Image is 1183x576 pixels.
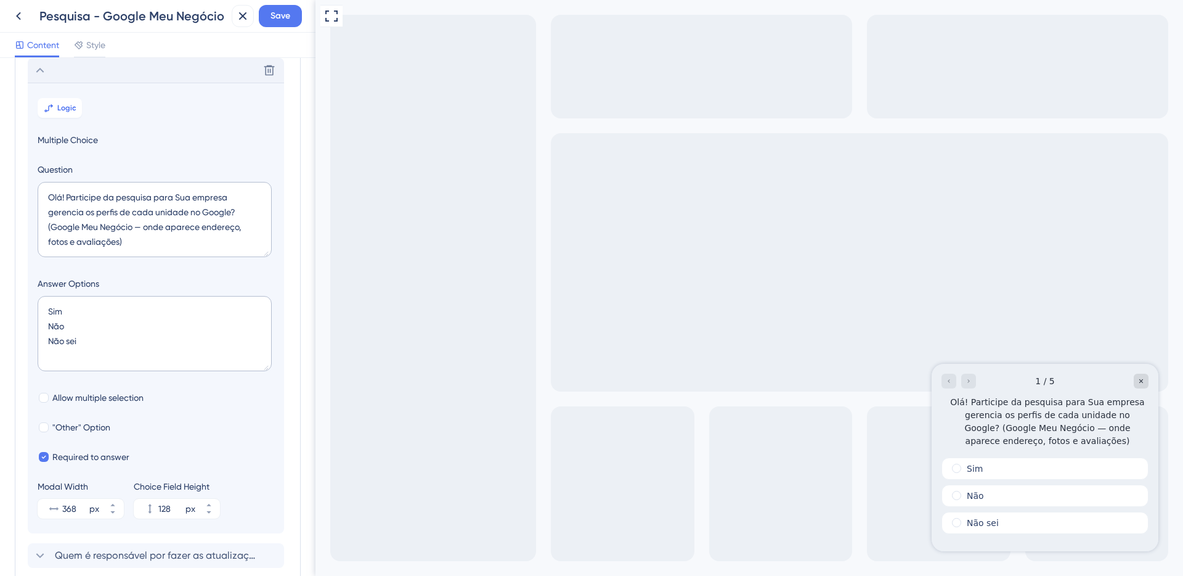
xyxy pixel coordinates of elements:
span: Allow multiple selection [52,390,144,405]
div: px [89,501,99,516]
span: Required to answer [52,450,129,464]
button: px [198,509,220,519]
button: Logic [38,98,82,118]
input: px [62,501,87,516]
button: px [102,499,124,509]
button: px [102,509,124,519]
span: Style [86,38,105,52]
span: Quem é responsável por fazer as atualizações das informações do Google Meu Negócio? [55,548,258,563]
div: Choice Field Height [134,479,220,494]
div: Pesquisa - Google Meu Negócio [39,7,227,25]
span: Content [27,38,59,52]
button: Save [259,5,302,27]
span: Multiple Choice [38,133,274,147]
label: Answer Options [38,276,274,291]
span: Logic [57,103,76,113]
textarea: Olá! Participe da pesquisa para Sua empresa gerencia os perfis de cada unidade no Google? (Google... [38,182,272,257]
textarea: Sim Não Não sei [38,296,272,371]
label: Question [38,162,274,177]
span: "Other" Option [52,420,110,435]
div: px [185,501,195,516]
button: px [198,499,220,509]
span: Save [270,9,290,23]
div: Modal Width [38,479,124,494]
iframe: UserGuiding Survey [616,364,843,551]
input: px [158,501,183,516]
